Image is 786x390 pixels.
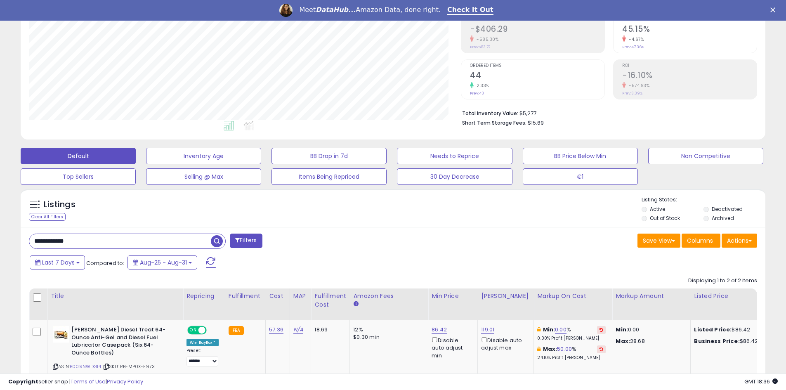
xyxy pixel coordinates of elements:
div: [PERSON_NAME] [481,292,530,300]
small: Prev: $83.72 [470,45,491,50]
small: Prev: 47.36% [622,45,644,50]
h2: -$406.29 [470,24,604,35]
div: Preset: [186,348,219,366]
h2: 45.15% [622,24,757,35]
button: Filters [230,234,262,248]
p: 24.10% Profit [PERSON_NAME] [537,355,606,361]
div: Min Price [432,292,474,300]
p: 0.00% Profit [PERSON_NAME] [537,336,606,341]
div: Repricing [186,292,222,300]
div: Displaying 1 to 2 of 2 items [688,277,757,285]
span: $15.69 [528,119,544,127]
button: Last 7 Days [30,255,85,269]
button: Selling @ Max [146,168,261,185]
small: -585.30% [474,36,498,43]
p: 0.00 [616,326,684,333]
button: Non Competitive [648,148,763,164]
label: Out of Stock [650,215,680,222]
label: Archived [712,215,734,222]
label: Deactivated [712,206,743,213]
h5: Listings [44,199,76,210]
span: Last 7 Days [42,258,75,267]
div: Close [770,7,779,12]
div: Disable auto adjust min [432,336,471,359]
small: FBA [229,326,244,335]
button: Save View [637,234,680,248]
span: Profit [470,17,604,22]
a: Privacy Policy [107,378,143,385]
div: Disable auto adjust max [481,336,527,352]
i: DataHub... [316,6,356,14]
b: Listed Price: [694,326,732,333]
div: Amazon Fees [353,292,425,300]
p: 28.68 [616,338,684,345]
button: €1 [523,168,638,185]
strong: Max: [616,337,630,345]
span: Avg. Buybox Share [622,17,757,22]
span: Ordered Items [470,64,604,68]
span: | SKU: RB-MP0X-E973 [102,363,155,370]
button: Items Being Repriced [271,168,387,185]
button: Inventory Age [146,148,261,164]
a: 57.36 [269,326,283,334]
div: Win BuyBox * [186,339,219,346]
strong: Min: [616,326,628,333]
small: -4.67% [626,36,644,43]
button: Aug-25 - Aug-31 [127,255,197,269]
strong: Copyright [8,378,38,385]
a: N/A [293,326,303,334]
div: $86.42 [694,326,762,333]
div: Fulfillment Cost [314,292,346,309]
img: Profile image for Georgie [279,4,293,17]
b: Short Term Storage Fees: [462,119,526,126]
b: Total Inventory Value: [462,110,518,117]
img: 41mwFWy7I9L._SL40_.jpg [53,326,69,343]
span: Columns [687,236,713,245]
small: Prev: 3.39% [622,91,642,96]
button: BB Drop in 7d [271,148,387,164]
a: Terms of Use [71,378,106,385]
span: 2025-09-8 18:36 GMT [744,378,778,385]
small: Amazon Fees. [353,300,358,308]
p: Listing States: [642,196,765,204]
div: Markup Amount [616,292,687,300]
b: Max: [543,345,557,353]
div: 12% [353,326,422,333]
h2: 44 [470,71,604,82]
a: Check It Out [447,6,493,15]
div: 18.69 [314,326,343,333]
span: ON [188,327,198,334]
div: Listed Price [694,292,765,300]
div: MAP [293,292,307,300]
button: 30 Day Decrease [397,168,512,185]
b: Business Price: [694,337,739,345]
button: Default [21,148,136,164]
a: 50.00 [557,345,572,353]
h2: -16.10% [622,71,757,82]
button: BB Price Below Min [523,148,638,164]
div: seller snap | | [8,378,143,386]
label: Active [650,206,665,213]
div: Clear All Filters [29,213,66,221]
span: ROI [622,64,757,68]
small: Prev: 43 [470,91,484,96]
b: Min: [543,326,555,333]
li: $5,277 [462,108,751,118]
div: $0.30 min [353,333,422,341]
a: 0.00 [555,326,566,334]
button: Needs to Reprice [397,148,512,164]
a: 86.42 [432,326,447,334]
button: Top Sellers [21,168,136,185]
div: Fulfillment [229,292,262,300]
div: % [537,326,606,341]
a: 119.01 [481,326,494,334]
th: The percentage added to the cost of goods (COGS) that forms the calculator for Min & Max prices. [534,288,612,320]
button: Columns [682,234,720,248]
div: Cost [269,292,286,300]
small: 2.33% [474,83,489,89]
div: Meet Amazon Data, done right. [299,6,441,14]
span: Compared to: [86,259,124,267]
a: B009NWDGI4 [70,363,101,370]
span: Aug-25 - Aug-31 [140,258,187,267]
div: % [537,345,606,361]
